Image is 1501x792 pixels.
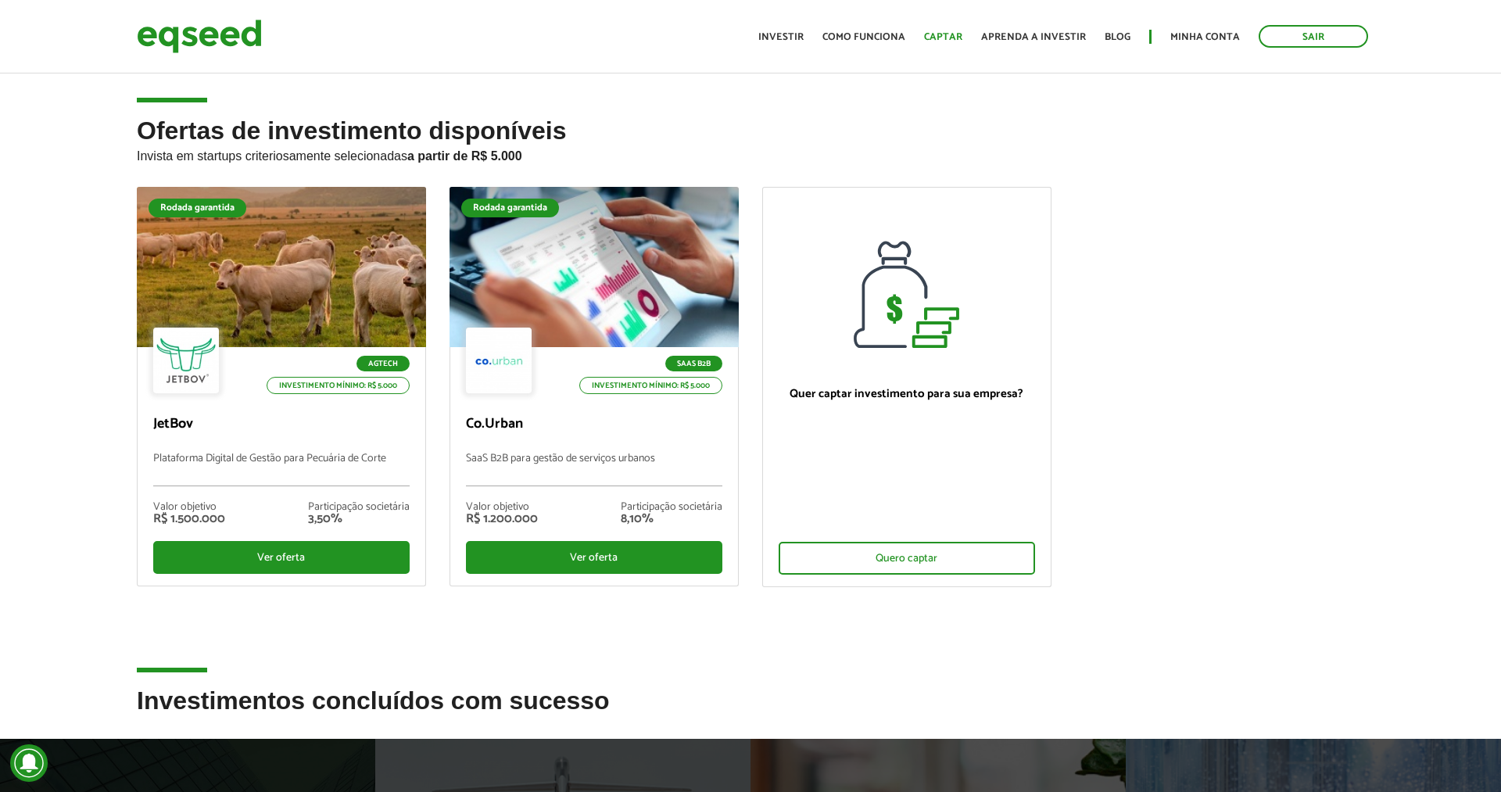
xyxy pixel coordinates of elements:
[407,149,522,163] strong: a partir de R$ 5.000
[1105,32,1130,42] a: Blog
[149,199,246,217] div: Rodada garantida
[137,145,1364,163] p: Invista em startups criteriosamente selecionadas
[779,542,1035,575] div: Quero captar
[153,541,410,574] div: Ver oferta
[579,377,722,394] p: Investimento mínimo: R$ 5.000
[267,377,410,394] p: Investimento mínimo: R$ 5.000
[153,453,410,486] p: Plataforma Digital de Gestão para Pecuária de Corte
[153,416,410,433] p: JetBov
[621,502,722,513] div: Participação societária
[308,502,410,513] div: Participação societária
[1259,25,1368,48] a: Sair
[450,187,739,586] a: Rodada garantida SaaS B2B Investimento mínimo: R$ 5.000 Co.Urban SaaS B2B para gestão de serviços...
[137,16,262,57] img: EqSeed
[461,199,559,217] div: Rodada garantida
[153,513,225,525] div: R$ 1.500.000
[665,356,722,371] p: SaaS B2B
[1170,32,1240,42] a: Minha conta
[981,32,1086,42] a: Aprenda a investir
[466,453,722,486] p: SaaS B2B para gestão de serviços urbanos
[779,387,1035,401] p: Quer captar investimento para sua empresa?
[466,541,722,574] div: Ver oferta
[924,32,962,42] a: Captar
[137,117,1364,187] h2: Ofertas de investimento disponíveis
[308,513,410,525] div: 3,50%
[466,416,722,433] p: Co.Urban
[137,687,1364,738] h2: Investimentos concluídos com sucesso
[466,513,538,525] div: R$ 1.200.000
[153,502,225,513] div: Valor objetivo
[762,187,1051,587] a: Quer captar investimento para sua empresa? Quero captar
[758,32,804,42] a: Investir
[466,502,538,513] div: Valor objetivo
[137,187,426,586] a: Rodada garantida Agtech Investimento mínimo: R$ 5.000 JetBov Plataforma Digital de Gestão para Pe...
[356,356,410,371] p: Agtech
[621,513,722,525] div: 8,10%
[822,32,905,42] a: Como funciona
